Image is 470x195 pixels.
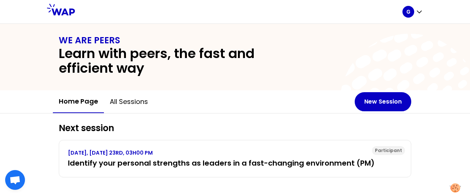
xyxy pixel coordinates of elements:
[53,90,104,113] button: Home page
[68,149,402,156] p: [DATE], [DATE] 23RD, 03H00 PM
[59,122,411,134] h2: Next session
[68,149,402,168] a: [DATE], [DATE] 23RD, 03H00 PMIdentify your personal strengths as leaders in a fast-changing envir...
[59,35,411,46] h1: WE ARE PEERS
[406,8,411,15] p: G
[5,170,25,190] div: Open chat
[68,158,402,168] h3: Identify your personal strengths as leaders in a fast-changing environment (PM)
[355,92,411,111] button: New Session
[372,146,405,155] div: Participant
[59,46,305,76] h2: Learn with peers, the fast and efficient way
[104,91,154,113] button: All sessions
[402,6,423,18] button: G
